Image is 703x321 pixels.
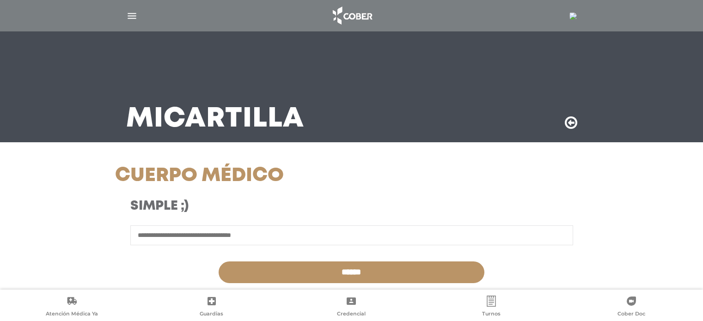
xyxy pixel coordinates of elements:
h3: Mi Cartilla [126,107,304,131]
span: Atención Médica Ya [46,310,98,319]
h3: Simple ;) [130,199,411,214]
span: Cober Doc [617,310,645,319]
a: Credencial [281,296,422,319]
a: Atención Médica Ya [2,296,142,319]
img: logo_cober_home-white.png [328,5,376,27]
img: 7294 [569,12,577,20]
span: Turnos [482,310,501,319]
a: Cober Doc [561,296,701,319]
span: Guardias [200,310,223,319]
a: Turnos [422,296,562,319]
a: Guardias [142,296,282,319]
img: Cober_menu-lines-white.svg [126,10,138,22]
span: Credencial [337,310,366,319]
h1: Cuerpo Médico [115,164,426,188]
